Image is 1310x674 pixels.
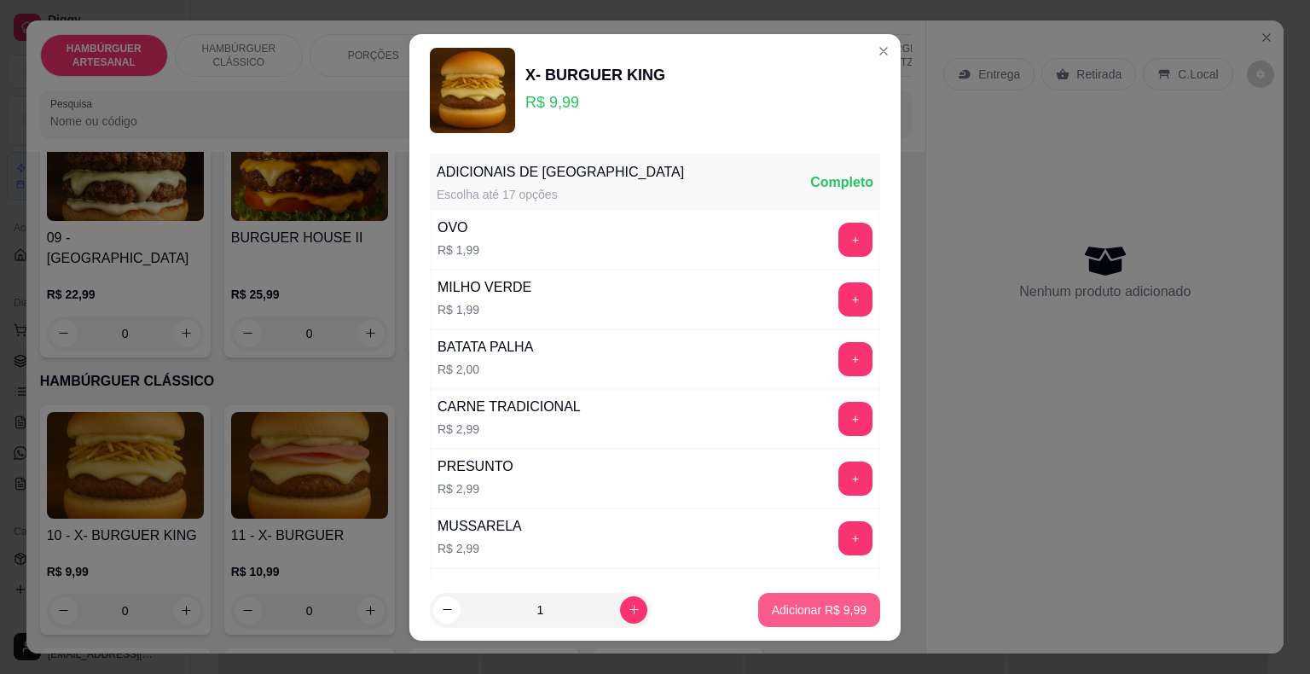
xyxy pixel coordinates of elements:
div: MUSSARELA [438,516,522,537]
button: increase-product-quantity [620,596,647,624]
button: add [838,223,872,257]
p: R$ 1,99 [438,301,531,318]
button: add [838,521,872,555]
button: add [838,462,872,496]
button: add [838,282,872,317]
p: R$ 2,99 [438,480,513,497]
img: product-image [430,48,515,133]
div: OVO [438,218,479,238]
div: SALADA [438,576,491,596]
button: Adicionar R$ 9,99 [758,593,880,627]
div: Escolha até 17 opções [437,186,684,203]
div: MILHO VERDE [438,277,531,298]
p: R$ 1,99 [438,241,479,259]
div: ADICIONAIS DE [GEOGRAPHIC_DATA] [437,162,684,183]
div: CARNE TRADICIONAL [438,397,581,417]
div: Completo [810,172,873,193]
div: PRESUNTO [438,456,513,477]
div: X- BURGUER KING [525,63,665,87]
button: decrease-product-quantity [433,596,461,624]
p: Adicionar R$ 9,99 [772,601,867,619]
p: R$ 2,00 [438,361,533,378]
button: Close [870,38,897,65]
div: BATATA PALHA [438,337,533,357]
p: R$ 2,99 [438,421,581,438]
button: add [838,402,872,436]
p: R$ 2,99 [438,540,522,557]
p: R$ 9,99 [525,90,665,114]
button: add [838,342,872,376]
